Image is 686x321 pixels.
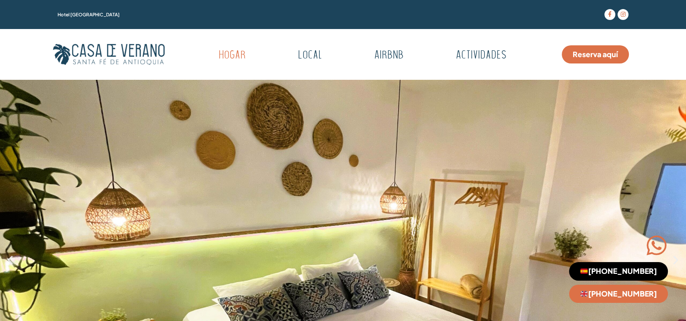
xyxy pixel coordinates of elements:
[351,45,426,66] a: Airbnb
[588,289,657,298] font: [PHONE_NUMBER]
[5,254,16,265] div: Diapositiva anterior
[433,45,529,66] a: Actividades
[275,45,345,66] a: Local
[58,12,521,17] h1: Hotel [GEOGRAPHIC_DATA]
[196,45,268,66] a: Hogar
[588,267,657,276] font: [PHONE_NUMBER]
[562,45,629,63] a: Reserva aquí
[569,262,668,280] a: 🇪🇸[PHONE_NUMBER]
[573,51,618,58] span: Reserva aquí
[569,285,668,303] a: 🇬🇧[PHONE_NUMBER]
[670,254,681,265] div: Siguiente diapositiva
[580,290,588,297] img: 🇬🇧
[580,267,588,275] img: 🇪🇸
